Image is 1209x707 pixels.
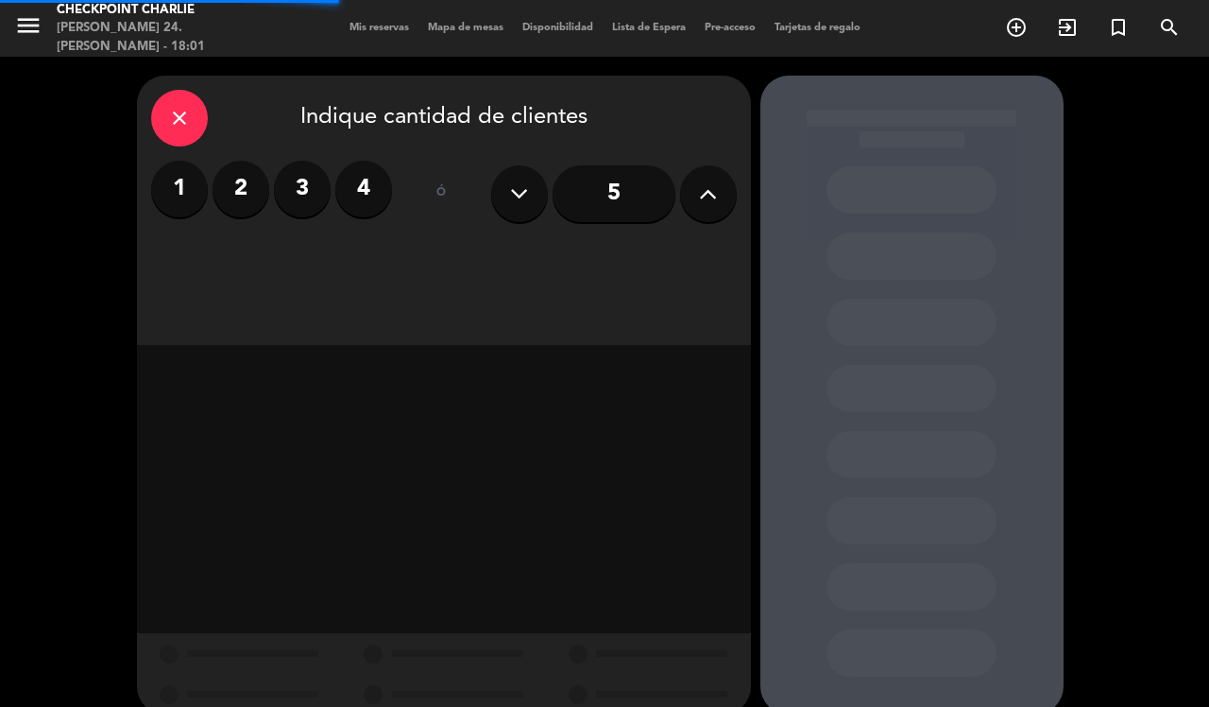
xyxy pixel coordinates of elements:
[513,23,603,33] span: Disponibilidad
[213,161,269,217] label: 2
[1005,16,1028,39] i: add_circle_outline
[1056,16,1079,39] i: exit_to_app
[1158,16,1181,39] i: search
[603,23,695,33] span: Lista de Espera
[57,19,288,56] div: [PERSON_NAME] 24. [PERSON_NAME] - 18:01
[335,161,392,217] label: 4
[411,161,472,227] div: ó
[418,23,513,33] span: Mapa de mesas
[14,11,43,40] i: menu
[168,107,191,129] i: close
[151,161,208,217] label: 1
[14,11,43,46] button: menu
[340,23,418,33] span: Mis reservas
[1107,16,1130,39] i: turned_in_not
[57,1,288,20] div: Checkpoint Charlie
[695,23,765,33] span: Pre-acceso
[765,23,870,33] span: Tarjetas de regalo
[274,161,331,217] label: 3
[151,90,737,147] div: Indique cantidad de clientes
